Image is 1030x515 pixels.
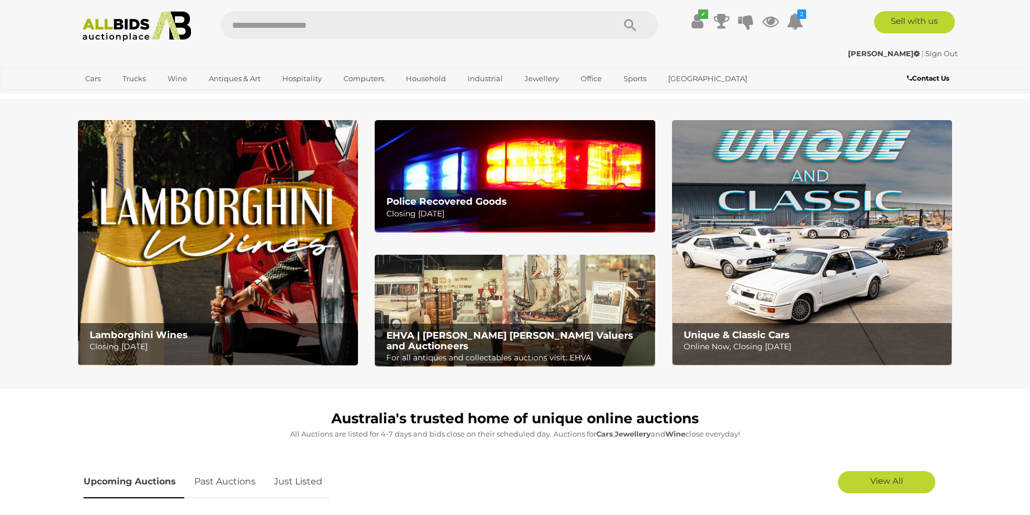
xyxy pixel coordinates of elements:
a: Trucks [115,70,153,88]
button: Search [602,11,658,39]
a: 2 [787,11,803,31]
a: Sports [616,70,654,88]
strong: Jewellery [615,429,651,438]
span: | [921,49,924,58]
p: Online Now, Closing [DATE] [684,340,946,354]
p: Closing [DATE] [386,207,649,221]
p: Closing [DATE] [90,340,352,354]
a: [GEOGRAPHIC_DATA] [661,70,754,88]
a: Police Recovered Goods Police Recovered Goods Closing [DATE] [375,120,655,232]
a: ✔ [689,11,705,31]
a: Just Listed [266,466,331,498]
h1: Australia's trusted home of unique online auctions [84,411,946,427]
i: 2 [797,9,806,19]
a: [PERSON_NAME] [848,49,921,58]
a: Cars [78,70,108,88]
a: Contact Us [907,72,952,85]
a: Wine [160,70,194,88]
b: Contact Us [907,74,949,82]
a: Lamborghini Wines Lamborghini Wines Closing [DATE] [78,120,358,365]
img: Police Recovered Goods [375,120,655,232]
strong: Wine [665,429,685,438]
a: Sell with us [874,11,955,33]
a: View All [838,471,935,493]
a: Office [573,70,609,88]
a: Jewellery [517,70,566,88]
b: Lamborghini Wines [90,329,188,340]
img: EHVA | Evans Hastings Valuers and Auctioneers [375,255,655,367]
strong: [PERSON_NAME] [848,49,920,58]
a: Industrial [460,70,510,88]
img: Lamborghini Wines [78,120,358,365]
a: Hospitality [275,70,329,88]
b: EHVA | [PERSON_NAME] [PERSON_NAME] Valuers and Auctioneers [386,330,633,351]
p: For all antiques and collectables auctions visit: EHVA [386,351,649,365]
a: EHVA | Evans Hastings Valuers and Auctioneers EHVA | [PERSON_NAME] [PERSON_NAME] Valuers and Auct... [375,255,655,367]
img: Allbids.com.au [76,11,197,42]
a: Upcoming Auctions [84,466,184,498]
span: View All [870,476,903,486]
a: Unique & Classic Cars Unique & Classic Cars Online Now, Closing [DATE] [672,120,952,365]
a: Past Auctions [186,466,264,498]
i: ✔ [698,9,708,19]
a: Sign Out [925,49,958,58]
b: Police Recovered Goods [386,196,507,207]
a: Household [399,70,453,88]
strong: Cars [596,429,613,438]
b: Unique & Classic Cars [684,329,789,340]
a: Computers [336,70,391,88]
img: Unique & Classic Cars [672,120,952,365]
p: All Auctions are listed for 4-7 days and bids close on their scheduled day. Auctions for , and cl... [84,428,946,440]
a: Antiques & Art [202,70,268,88]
